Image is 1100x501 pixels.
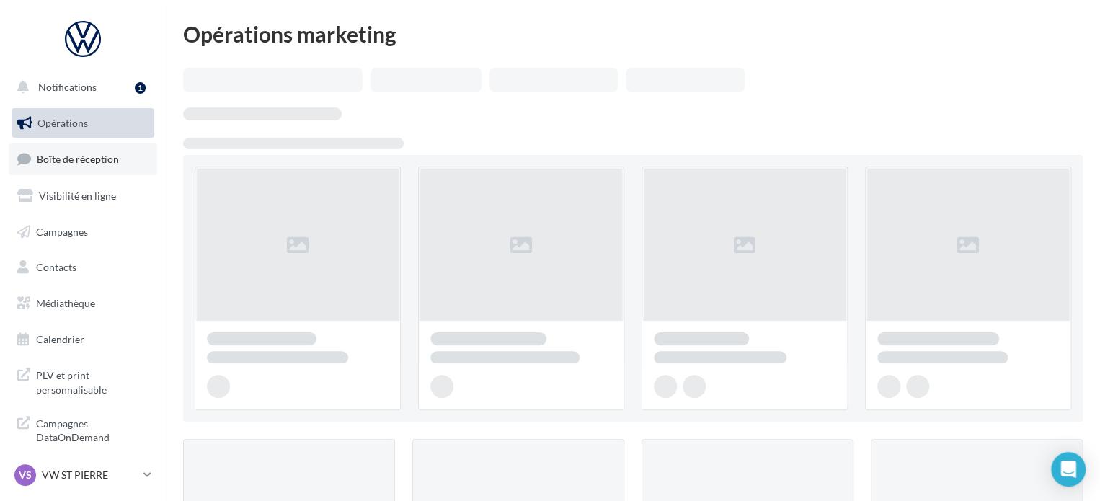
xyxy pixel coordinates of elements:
[9,217,157,247] a: Campagnes
[9,252,157,283] a: Contacts
[37,117,88,129] span: Opérations
[135,82,146,94] div: 1
[36,365,148,396] span: PLV et print personnalisable
[42,468,138,482] p: VW ST PIERRE
[9,108,157,138] a: Opérations
[9,143,157,174] a: Boîte de réception
[36,414,148,445] span: Campagnes DataOnDemand
[38,81,97,93] span: Notifications
[36,333,84,345] span: Calendrier
[9,324,157,355] a: Calendrier
[9,288,157,319] a: Médiathèque
[12,461,154,489] a: VS VW ST PIERRE
[9,360,157,402] a: PLV et print personnalisable
[9,408,157,451] a: Campagnes DataOnDemand
[9,72,151,102] button: Notifications 1
[36,261,76,273] span: Contacts
[183,23,1083,45] div: Opérations marketing
[36,297,95,309] span: Médiathèque
[39,190,116,202] span: Visibilité en ligne
[9,181,157,211] a: Visibilité en ligne
[36,225,88,237] span: Campagnes
[1051,452,1086,487] div: Open Intercom Messenger
[37,153,119,165] span: Boîte de réception
[19,468,32,482] span: VS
